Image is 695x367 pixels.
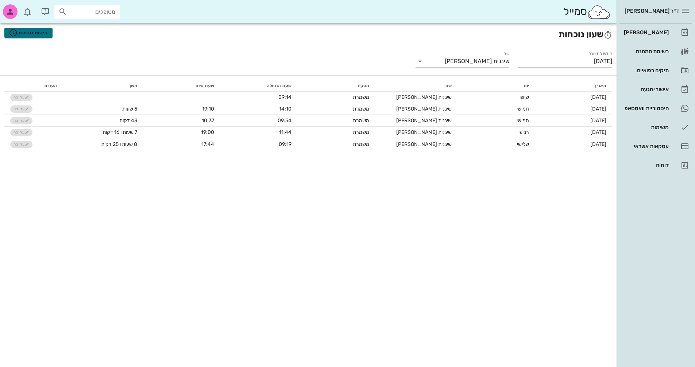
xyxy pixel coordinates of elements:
span: שיננית [PERSON_NAME] [396,141,452,147]
span: שיננית [PERSON_NAME] [396,117,452,124]
button: רישום נוכחות [4,28,53,38]
label: חודש לתצוגה [588,51,612,57]
div: תיקים רפואיים [622,67,669,73]
span: תפקיד [357,83,369,88]
div: סמייל [564,4,611,20]
div: [PERSON_NAME] [622,30,669,35]
th: משך [63,80,143,92]
span: תג [22,6,26,10]
span: [DATE] [590,141,606,147]
img: SmileCloud logo [587,5,611,19]
span: שעת התחלה [267,83,291,88]
span: שלישי [517,141,529,147]
span: 10:37 [202,117,214,124]
a: היסטוריית וואטסאפ [619,100,692,117]
span: 11:44 [279,129,291,135]
th: שעת התחלה [220,80,297,92]
span: חמישי [517,106,529,112]
span: רביעי [518,129,529,135]
td: משמרת [297,103,375,115]
span: שעת סיום [196,83,214,88]
td: משמרת [297,127,375,138]
th: הערות [38,80,63,92]
th: תפקיד: לא ממוין. לחץ למיון לפי סדר עולה. הפעל למיון עולה. [297,80,375,92]
span: [DATE] [590,129,606,135]
span: 5 שעות [122,106,137,112]
div: היסטוריית וואטסאפ [622,105,669,111]
a: תיקים רפואיים [619,62,692,79]
span: 09:54 [278,117,291,124]
span: [DATE] [590,117,606,124]
a: עסקאות אשראי [619,138,692,155]
span: שיננית [PERSON_NAME] [396,106,452,112]
span: 17:44 [201,141,214,147]
div: אישורי הגעה [622,86,669,92]
label: שם [504,51,510,57]
div: דוחות [622,162,669,168]
span: שיננית [PERSON_NAME] [396,129,452,135]
td: משמרת [297,92,375,103]
span: שיננית [PERSON_NAME] [396,94,452,100]
div: עסקאות אשראי [622,143,669,149]
a: רשימת המתנה [619,43,692,60]
span: משך [128,83,137,88]
span: תאריך [594,83,606,88]
a: אישורי הגעה [619,81,692,98]
th: שם: לא ממוין. לחץ למיון לפי סדר עולה. הפעל למיון עולה. [375,80,458,92]
th: יום: לא ממוין. לחץ למיון לפי סדר עולה. הפעל למיון עולה. [457,80,534,92]
td: משמרת [297,138,375,150]
span: ד״ר [PERSON_NAME] [625,8,679,14]
span: שישי [520,94,529,100]
span: חמישי [517,117,529,124]
td: משמרת [297,115,375,127]
h2: שעון נוכחות [4,28,612,41]
span: 7 שעות ו 16 דקות [103,129,137,135]
span: 09:19 [279,141,291,147]
div: משימות [622,124,669,130]
span: יום [524,83,529,88]
span: רישום נוכחות [9,28,48,37]
a: דוחות [619,157,692,174]
span: [DATE] [590,106,606,112]
span: 14:10 [279,106,291,112]
span: 19:10 [202,106,214,112]
a: [PERSON_NAME] [619,24,692,41]
span: 8 שעות ו 25 דקות [101,141,137,147]
th: שעת סיום [143,80,220,92]
a: משימות [619,119,692,136]
span: הערות [44,83,57,88]
span: 43 דקות [119,117,137,124]
span: 09:14 [278,94,291,100]
th: תאריך: לא ממוין. לחץ למיון לפי סדר עולה. הפעל למיון עולה. [535,80,612,92]
span: [DATE] [590,94,606,100]
span: 19:00 [201,129,214,135]
span: שם [445,83,452,88]
div: רשימת המתנה [622,49,669,54]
